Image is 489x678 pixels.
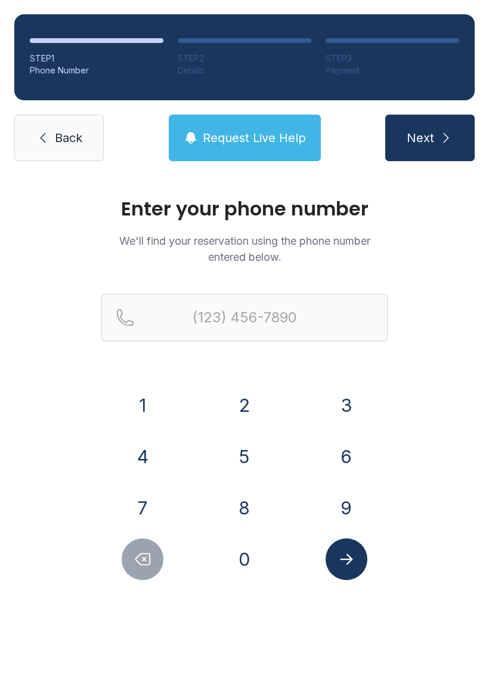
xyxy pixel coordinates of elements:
[178,64,311,76] div: Details
[224,436,265,477] button: 5
[30,64,163,76] div: Phone Number
[101,199,388,218] h1: Enter your phone number
[326,384,367,426] button: 3
[178,53,311,64] div: STEP 2
[326,436,367,477] button: 6
[326,53,459,64] div: STEP 3
[326,487,367,529] button: 9
[203,130,306,146] span: Request Live Help
[407,130,434,146] span: Next
[122,384,163,426] button: 1
[224,487,265,529] button: 8
[101,294,388,341] input: Reservation phone number
[224,384,265,426] button: 2
[326,538,367,580] button: Submit lookup form
[101,233,388,265] p: We'll find your reservation using the phone number entered below.
[122,487,163,529] button: 7
[224,538,265,580] button: 0
[30,53,163,64] div: STEP 1
[326,64,459,76] div: Payment
[55,130,82,146] span: Back
[122,436,163,477] button: 4
[122,538,163,580] button: Delete number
